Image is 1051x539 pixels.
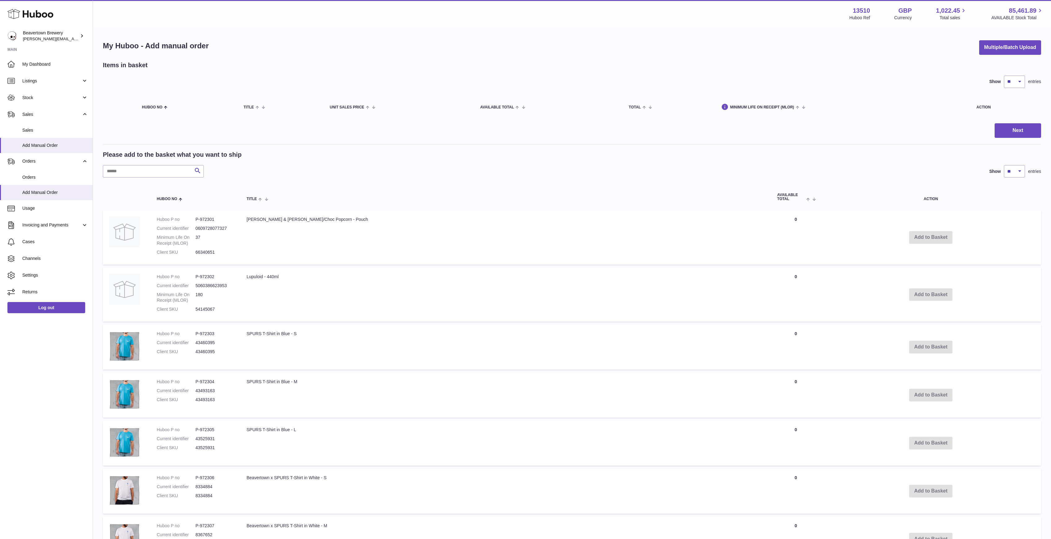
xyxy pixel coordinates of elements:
span: Listings [22,78,81,84]
td: SPURS T-Shirt in Blue - L [240,421,771,466]
td: 0 [771,469,821,514]
button: Next [995,123,1041,138]
span: Channels [22,256,88,261]
span: AVAILABLE Total [480,105,514,109]
dt: Client SKU [157,493,195,499]
span: [PERSON_NAME][EMAIL_ADDRESS][PERSON_NAME][DOMAIN_NAME] [23,36,157,41]
img: Beavertown x SPURS T-Shirt in White - S [109,475,140,506]
img: SPURS T-Shirt in Blue - M [109,379,140,410]
dt: Huboo P no [157,523,195,529]
span: Title [247,197,257,201]
a: 85,461.89 AVAILABLE Stock Total [991,7,1044,21]
dt: Current identifier [157,484,195,490]
span: Usage [22,205,88,211]
span: Cases [22,239,88,245]
dt: Client SKU [157,445,195,451]
strong: 13510 [853,7,870,15]
span: Invoicing and Payments [22,222,81,228]
span: Settings [22,272,88,278]
span: Orders [22,174,88,180]
dd: 180 [195,292,234,304]
td: 0 [771,325,821,370]
dd: 8334884 [195,493,234,499]
dt: Huboo P no [157,331,195,337]
dt: Huboo P no [157,217,195,222]
span: AVAILABLE Stock Total [991,15,1044,21]
div: Huboo Ref [849,15,870,21]
img: SPURS T-Shirt in Blue - S [109,331,140,362]
dd: 5060386623953 [195,283,234,289]
dd: 43525931 [195,436,234,442]
div: Currency [894,15,912,21]
span: 85,461.89 [1009,7,1036,15]
dd: 43460395 [195,349,234,355]
dt: Current identifier [157,436,195,442]
td: SPURS T-Shirt in Blue - S [240,325,771,370]
dt: Huboo P no [157,274,195,280]
dd: P-972306 [195,475,234,481]
dt: Minimum Life On Receipt (MLOR) [157,234,195,246]
span: Unit Sales Price [330,105,364,109]
dd: P-972302 [195,274,234,280]
dd: 8334884 [195,484,234,490]
dd: 0609728077327 [195,226,234,231]
h2: Items in basket [103,61,148,69]
td: 0 [771,421,821,466]
dd: P-972304 [195,379,234,385]
dd: 43460395 [195,340,234,346]
td: SPURS T-Shirt in Blue - M [240,373,771,418]
label: Show [989,169,1001,174]
span: Minimum Life On Receipt (MLOR) [730,105,794,109]
td: [PERSON_NAME] & [PERSON_NAME]/Choc Popcorn - Pouch [240,210,771,264]
dd: 37 [195,234,234,246]
td: 0 [771,268,821,322]
span: entries [1028,79,1041,85]
img: Matthew.McCormack@beavertownbrewery.co.uk [7,31,17,41]
dt: Current identifier [157,388,195,394]
span: Huboo no [142,105,162,109]
td: 0 [771,210,821,264]
h1: My Huboo - Add manual order [103,41,209,51]
button: Multiple/Batch Upload [979,40,1041,55]
span: Add Manual Order [22,190,88,195]
span: Stock [22,95,81,101]
dd: 66340651 [195,249,234,255]
span: entries [1028,169,1041,174]
span: Total [629,105,641,109]
img: SPURS T-Shirt in Blue - L [109,427,140,458]
dt: Huboo P no [157,427,195,433]
dt: Current identifier [157,340,195,346]
dt: Current identifier [157,226,195,231]
dd: P-972301 [195,217,234,222]
img: Lupuloid - 440ml [109,274,140,305]
span: Sales [22,112,81,117]
img: Joe & Sephs Caramel/Choc Popcorn - Pouch [109,217,140,248]
dt: Current identifier [157,532,195,538]
span: Add Manual Order [22,142,88,148]
dt: Huboo P no [157,379,195,385]
span: Huboo no [157,197,177,201]
dd: P-972303 [195,331,234,337]
a: Log out [7,302,85,313]
h2: Please add to the basket what you want to ship [103,151,242,159]
span: 1,022.45 [936,7,960,15]
dd: 43525931 [195,445,234,451]
span: Total sales [939,15,967,21]
dt: Current identifier [157,283,195,289]
td: 0 [771,373,821,418]
div: Beavertown Brewery [23,30,79,42]
span: Returns [22,289,88,295]
dd: P-972305 [195,427,234,433]
td: Beavertown x SPURS T-Shirt in White - S [240,469,771,514]
dt: Minimum Life On Receipt (MLOR) [157,292,195,304]
dd: 54145067 [195,306,234,312]
dt: Huboo P no [157,475,195,481]
span: AVAILABLE Total [777,193,805,201]
td: Lupuloid - 440ml [240,268,771,322]
span: My Dashboard [22,61,88,67]
dt: Client SKU [157,397,195,403]
dd: 43493163 [195,397,234,403]
strong: GBP [898,7,912,15]
dd: P-972307 [195,523,234,529]
span: Sales [22,127,88,133]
